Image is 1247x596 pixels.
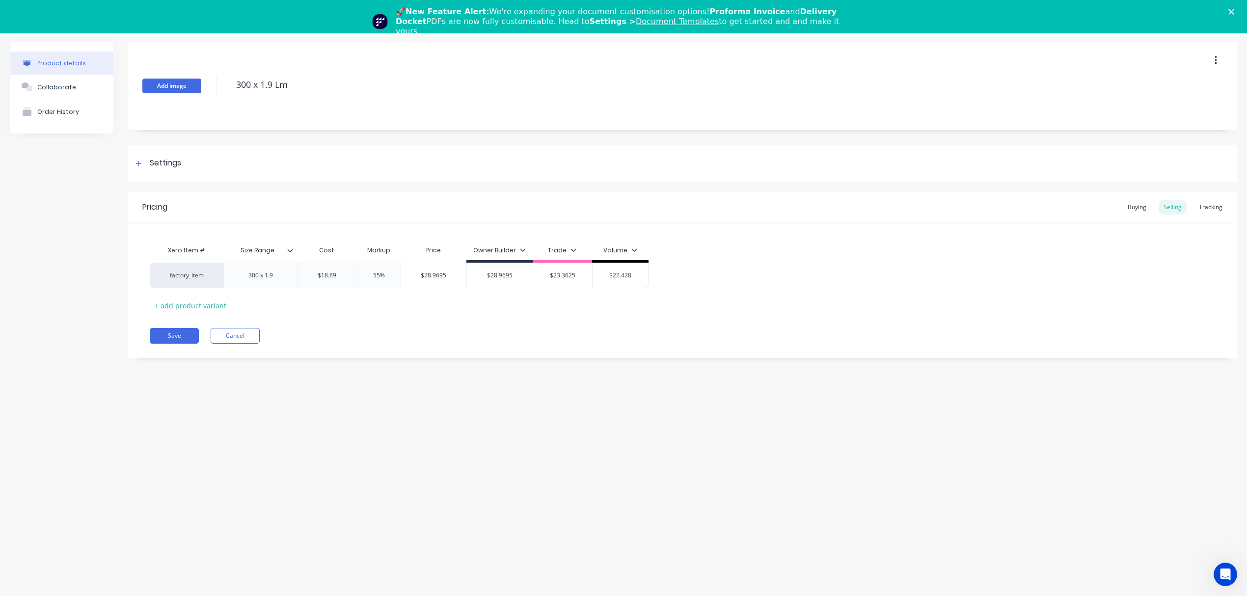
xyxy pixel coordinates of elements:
div: $22.428 [593,263,648,288]
div: Trade [548,246,576,255]
div: Size Range [223,241,297,260]
div: Order History [37,108,79,115]
div: Close [1228,9,1238,15]
div: Price [401,241,467,260]
b: Proforma Invoice [709,7,785,16]
div: Product details [37,59,86,67]
div: Buying [1123,200,1151,215]
div: Markup [357,241,401,260]
div: 55% [354,263,404,288]
div: Cost [297,241,357,260]
div: Size Range [223,238,291,263]
div: Owner Builder [473,246,526,255]
button: Cancel [211,328,260,344]
button: Product details [10,52,113,75]
div: Pricing [142,201,167,213]
button: Add image [142,79,201,93]
b: Delivery Docket [396,7,837,26]
a: Document Templates [636,17,719,26]
b: New Feature Alert: [406,7,489,16]
div: Volume [603,246,637,255]
div: Xero Item # [150,241,223,260]
textarea: 300 x 1.9 Lm [231,73,1095,96]
div: factory_item300 x 1.9$18.6955%$28.9695$28.9695$23.3625$22.428 [150,263,649,288]
div: Collaborate [37,83,76,91]
b: Settings > [589,17,719,26]
div: factory_item [160,271,214,280]
div: Tracking [1194,200,1227,215]
div: 🚀 We're expanding your document customisation options! and PDFs are now fully customisable. Head ... [396,7,859,36]
button: Order History [10,99,113,124]
div: + add product variant [150,298,231,313]
img: Profile image for Team [372,14,388,29]
button: Save [150,328,199,344]
iframe: Intercom live chat [1214,563,1237,586]
div: $28.9695 [401,263,467,288]
div: $18.69 [298,263,357,288]
div: $28.9695 [467,263,533,288]
div: Settings [150,157,181,169]
button: Collaborate [10,75,113,99]
div: Selling [1159,200,1187,215]
div: $23.3625 [533,263,593,288]
div: 300 x 1.9 [236,269,285,282]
